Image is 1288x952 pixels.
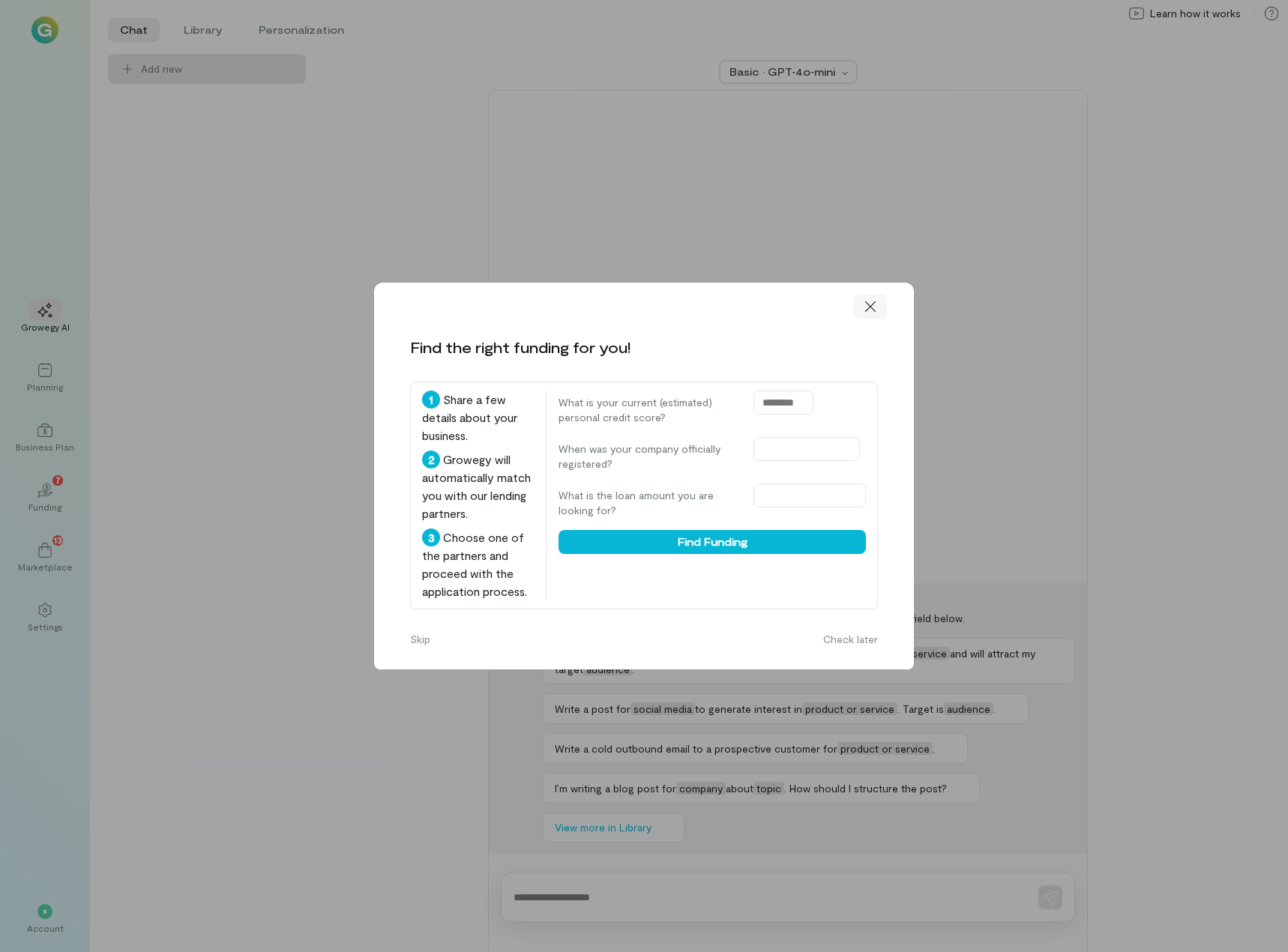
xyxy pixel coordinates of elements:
[422,391,534,445] div: Share a few details about your business.
[422,391,440,409] div: 1
[814,627,887,651] button: Check later
[559,530,866,554] button: Find Funding
[410,337,631,358] div: Find the right funding for you!
[559,442,738,472] label: When was your company officially registered?
[422,528,440,546] div: 3
[559,488,738,518] label: What is the loan amount you are looking for?
[401,627,439,651] button: Skip
[559,395,738,425] label: What is your current (estimated) personal credit score?
[422,528,534,600] div: Choose one of the partners and proceed with the application process.
[422,451,440,469] div: 2
[422,451,534,522] div: Growegy will automatically match you with our lending partners.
